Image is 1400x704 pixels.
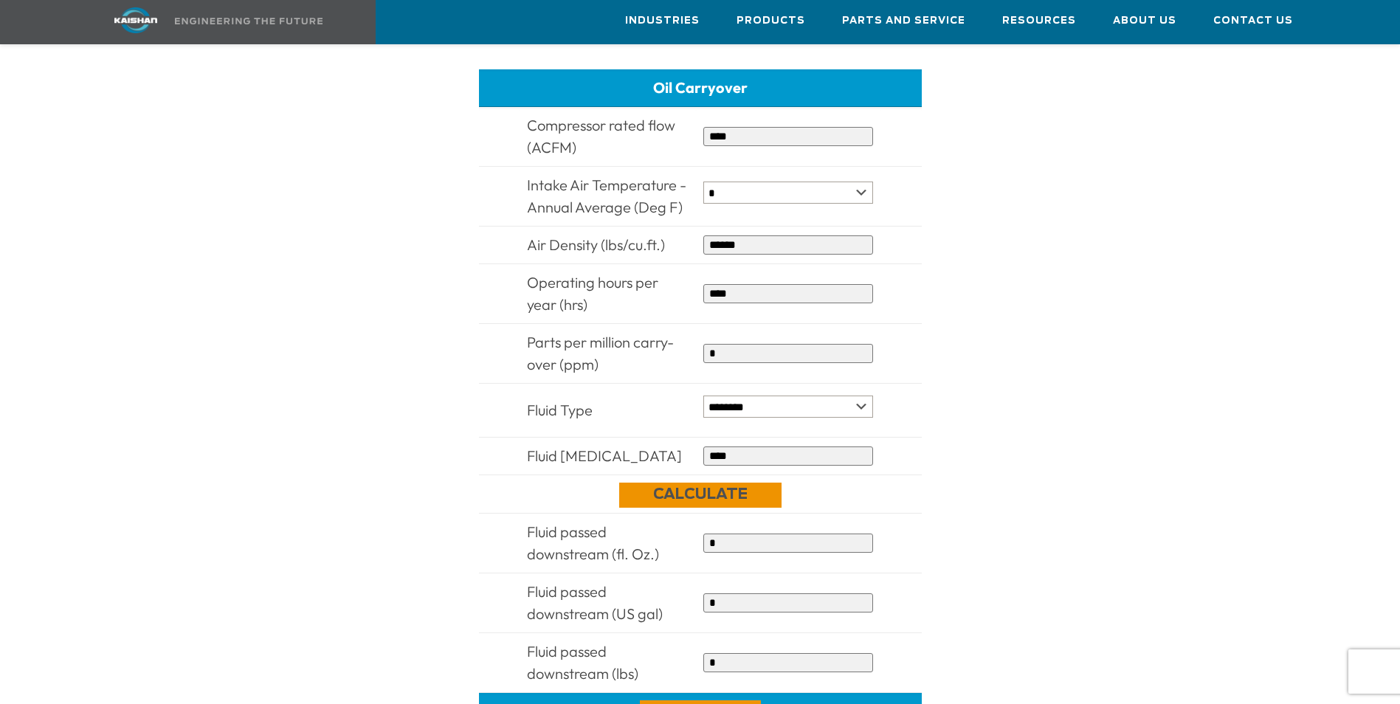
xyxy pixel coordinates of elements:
[1002,1,1076,41] a: Resources
[737,1,805,41] a: Products
[527,116,675,156] span: Compressor rated flow (ACFM)
[842,1,965,41] a: Parts and Service
[527,401,593,419] span: Fluid Type
[653,78,748,97] span: Oil Carryover
[842,13,965,30] span: Parts and Service
[1002,13,1076,30] span: Resources
[1113,13,1176,30] span: About Us
[619,483,782,508] a: Calculate
[527,446,682,465] span: Fluid [MEDICAL_DATA]
[527,522,659,563] span: Fluid passed downstream (fl. Oz.)
[1213,13,1293,30] span: Contact Us
[527,273,658,314] span: Operating hours per year (hrs)
[80,7,191,33] img: kaishan logo
[527,333,674,373] span: Parts per million carry-over (ppm)
[737,13,805,30] span: Products
[527,582,663,623] span: Fluid passed downstream (US gal)
[527,642,638,683] span: Fluid passed downstream (lbs)
[625,13,700,30] span: Industries
[1213,1,1293,41] a: Contact Us
[625,1,700,41] a: Industries
[175,18,323,24] img: Engineering the future
[527,235,665,254] span: Air Density (lbs/cu.ft.)
[527,176,686,216] span: Intake Air Temperature - Annual Average (Deg F)
[1113,1,1176,41] a: About Us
